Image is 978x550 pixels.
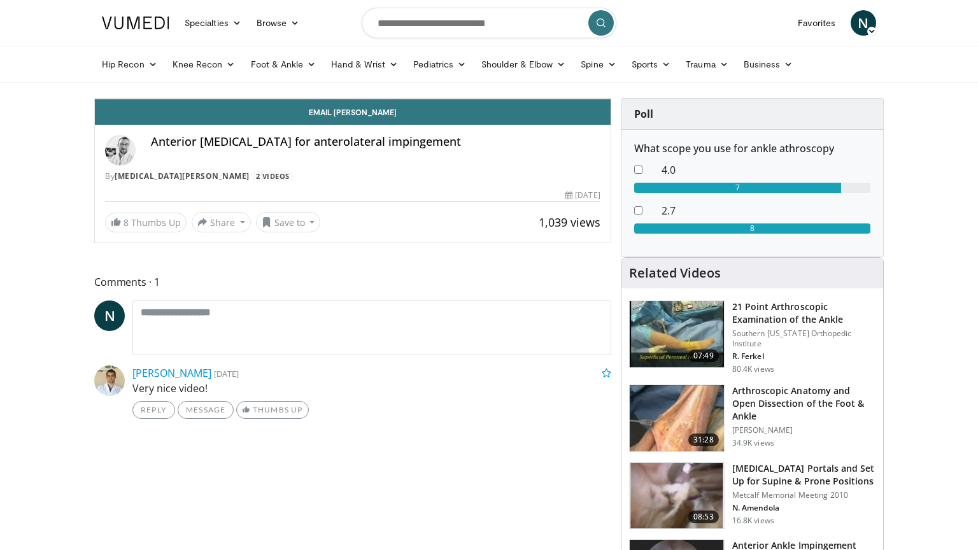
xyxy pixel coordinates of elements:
[688,434,719,446] span: 31:28
[732,438,774,448] p: 34.9K views
[790,10,843,36] a: Favorites
[634,223,870,234] div: 8
[732,328,875,349] p: Southern [US_STATE] Orthopedic Institute
[102,17,169,29] img: VuMedi Logo
[178,401,234,419] a: Message
[634,183,841,193] div: 7
[624,52,679,77] a: Sports
[214,368,239,379] small: [DATE]
[629,265,721,281] h4: Related Videos
[252,171,294,181] a: 2 Videos
[94,365,125,396] img: Avatar
[323,52,406,77] a: Hand & Wrist
[732,490,875,500] p: Metcalf Memorial Meeting 2010
[678,52,736,77] a: Trauma
[630,463,724,529] img: amend3_3.png.150x105_q85_crop-smart_upscale.jpg
[192,212,251,232] button: Share
[256,212,321,232] button: Save to
[732,425,875,435] p: [PERSON_NAME]
[236,401,308,419] a: Thumbs Up
[851,10,876,36] a: N
[634,107,653,121] strong: Poll
[630,301,724,367] img: d2937c76-94b7-4d20-9de4-1c4e4a17f51d.150x105_q85_crop-smart_upscale.jpg
[630,385,724,451] img: widescreen_open_anatomy_100000664_3.jpg.150x105_q85_crop-smart_upscale.jpg
[105,135,136,166] img: Avatar
[652,162,880,178] dd: 4.0
[732,364,774,374] p: 80.4K views
[406,52,474,77] a: Pediatrics
[132,366,211,380] a: [PERSON_NAME]
[688,511,719,523] span: 08:53
[105,213,187,232] a: 8 Thumbs Up
[94,300,125,331] a: N
[177,10,249,36] a: Specialties
[151,135,600,149] h4: Anterior [MEDICAL_DATA] for anterolateral impingement
[124,216,129,229] span: 8
[732,462,875,488] h3: [MEDICAL_DATA] Portals and Set Up for Supine & Prone Positions
[132,401,175,419] a: Reply
[105,171,600,182] div: By
[732,300,875,326] h3: 21 Point Arthroscopic Examination of the Ankle
[249,10,308,36] a: Browse
[732,384,875,423] h3: Arthroscopic Anatomy and Open Dissection of the Foot & Ankle
[732,503,875,513] p: N. Amendola
[732,351,875,362] p: R. Ferkel
[634,143,870,155] h6: What scope you use for ankle athroscopy
[94,274,611,290] span: Comments 1
[94,52,165,77] a: Hip Recon
[736,52,801,77] a: Business
[474,52,573,77] a: Shoulder & Elbow
[243,52,324,77] a: Foot & Ankle
[165,52,243,77] a: Knee Recon
[688,349,719,362] span: 07:49
[732,516,774,526] p: 16.8K views
[573,52,623,77] a: Spine
[629,384,875,452] a: 31:28 Arthroscopic Anatomy and Open Dissection of the Foot & Ankle [PERSON_NAME] 34.9K views
[629,462,875,530] a: 08:53 [MEDICAL_DATA] Portals and Set Up for Supine & Prone Positions Metcalf Memorial Meeting 201...
[95,99,611,125] a: Email [PERSON_NAME]
[539,215,600,230] span: 1,039 views
[132,381,611,396] p: Very nice video!
[115,171,250,181] a: [MEDICAL_DATA][PERSON_NAME]
[629,300,875,374] a: 07:49 21 Point Arthroscopic Examination of the Ankle Southern [US_STATE] Orthopedic Institute R. ...
[362,8,616,38] input: Search topics, interventions
[652,203,880,218] dd: 2.7
[565,190,600,201] div: [DATE]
